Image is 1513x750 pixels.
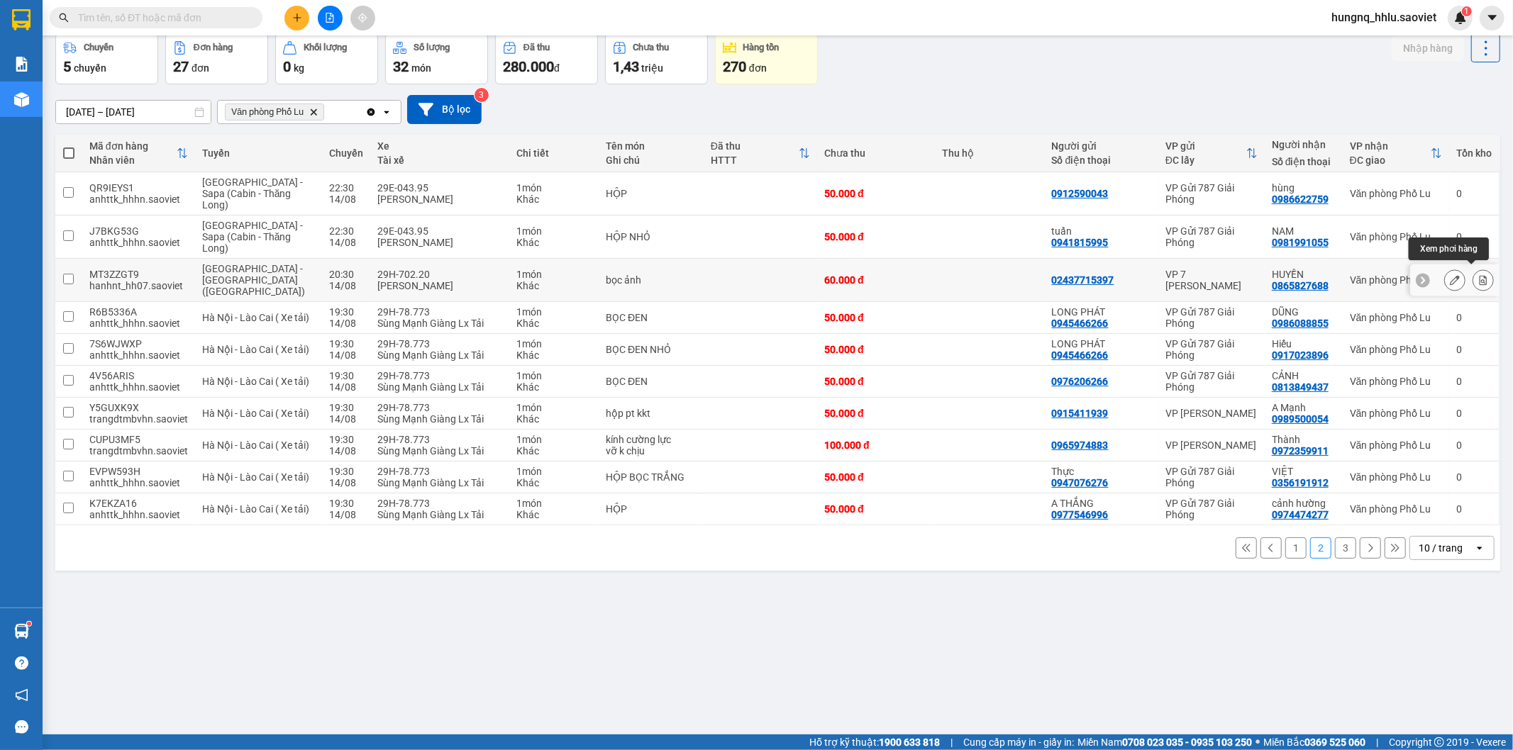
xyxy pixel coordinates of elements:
[12,9,31,30] img: logo-vxr
[358,13,367,23] span: aim
[606,503,697,515] div: HỘP
[606,434,697,445] div: kính cường lực
[78,10,245,26] input: Tìm tên, số ĐT hoặc mã đơn
[89,370,188,381] div: 4V56ARIS
[554,62,560,74] span: đ
[294,62,304,74] span: kg
[283,58,291,75] span: 0
[329,402,363,413] div: 19:30
[329,182,363,194] div: 22:30
[1486,11,1499,24] span: caret-down
[377,269,502,280] div: 29H-702.20
[1052,140,1151,152] div: Người gửi
[202,440,309,451] span: Hà Nội - Lào Cai ( Xe tải)
[329,306,363,318] div: 19:30
[89,509,188,520] div: anhttk_hhhn.saoviet
[1272,498,1336,509] div: cảnh hường
[1444,269,1465,291] div: Sửa đơn hàng
[84,43,113,52] div: Chuyến
[202,408,309,419] span: Hà Nội - Lào Cai ( Xe tải)
[63,58,71,75] span: 5
[1456,344,1492,355] div: 0
[89,434,188,445] div: CUPU3MF5
[89,306,188,318] div: R6B5336A
[516,338,592,349] div: 1 món
[325,13,335,23] span: file-add
[327,105,328,119] input: Selected Văn phòng Phố Lu.
[879,737,940,748] strong: 1900 633 818
[377,509,502,520] div: Sùng Mạnh Giàng Lx Tải
[743,43,780,52] div: Hàng tồn
[1462,6,1472,16] sup: 1
[377,466,502,477] div: 29H-78.773
[1272,237,1329,248] div: 0981991055
[516,237,592,248] div: Khác
[1376,734,1378,750] span: |
[704,135,817,172] th: Toggle SortBy
[1165,155,1246,166] div: ĐC lấy
[633,43,670,52] div: Chưa thu
[89,445,188,457] div: trangdtmbvhn.saoviet
[377,349,502,361] div: Sùng Mạnh Giàng Lx Tải
[1272,306,1336,318] div: DŨNG
[516,147,592,159] div: Chi tiết
[15,688,28,702] span: notification
[350,6,375,30] button: aim
[74,62,106,74] span: chuyến
[89,349,188,361] div: anhttk_hhhn.saoviet
[377,402,502,413] div: 29H-78.773
[1474,542,1485,554] svg: open
[202,147,315,159] div: Tuyến
[1456,440,1492,451] div: 0
[1320,9,1448,26] span: hungnq_hhlu.saoviet
[516,434,592,445] div: 1 món
[329,269,363,280] div: 20:30
[1285,537,1307,559] button: 1
[951,734,953,750] span: |
[1122,737,1252,748] strong: 0708 023 035 - 0935 103 250
[1272,349,1329,361] div: 0917023896
[59,13,69,23] span: search
[1272,434,1336,445] div: Thành
[606,188,697,199] div: HỘP
[1419,541,1463,555] div: 10 / trang
[824,231,929,242] div: 50.000 đ
[1409,237,1489,260] div: Xem phơi hàng
[1343,135,1449,172] th: Toggle SortBy
[329,445,363,457] div: 14/08
[824,312,929,323] div: 50.000 đ
[1272,269,1336,280] div: HUYỀN
[963,734,1074,750] span: Cung cấp máy in - giấy in:
[943,147,1038,159] div: Thu hộ
[89,269,188,280] div: MT3ZZGT9
[15,656,28,670] span: question-circle
[516,280,592,291] div: Khác
[377,237,502,248] div: [PERSON_NAME]
[202,263,305,297] span: [GEOGRAPHIC_DATA] - [GEOGRAPHIC_DATA] ([GEOGRAPHIC_DATA])
[381,106,392,118] svg: open
[1350,155,1431,166] div: ĐC giao
[202,344,309,355] span: Hà Nội - Lào Cai ( Xe tải)
[606,274,697,286] div: bọc ảnh
[516,269,592,280] div: 1 món
[1165,466,1258,488] div: VP Gửi 787 Giải Phóng
[202,312,309,323] span: Hà Nội - Lào Cai ( Xe tải)
[14,57,29,72] img: solution-icon
[1350,376,1442,387] div: Văn phòng Phố Lu
[641,62,663,74] span: triệu
[309,108,318,116] svg: Delete
[1350,274,1442,286] div: Văn phòng Phố Lu
[1272,413,1329,425] div: 0989500054
[329,370,363,381] div: 19:30
[1272,318,1329,329] div: 0986088855
[475,88,489,102] sup: 3
[377,370,502,381] div: 29H-78.773
[1263,734,1365,750] span: Miền Bắc
[377,155,502,166] div: Tài xế
[1052,408,1109,419] div: 0915411939
[202,376,309,387] span: Hà Nội - Lào Cai ( Xe tải)
[275,33,378,84] button: Khối lượng0kg
[1350,503,1442,515] div: Văn phòng Phố Lu
[407,95,482,124] button: Bộ lọc
[1272,466,1336,477] div: VIỆT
